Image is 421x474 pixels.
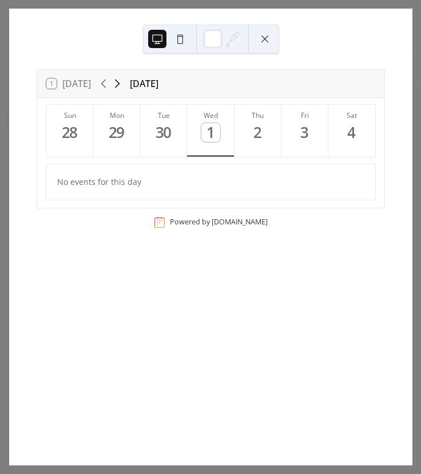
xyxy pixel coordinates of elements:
div: Sat [332,110,372,120]
div: 29 [108,123,126,142]
button: Sun28 [46,105,93,157]
div: 3 [296,123,315,142]
div: Powered by [170,217,268,227]
div: No events for this day [48,168,374,195]
div: Tue [144,110,184,120]
button: Thu2 [235,105,281,157]
button: Mon29 [93,105,140,157]
div: 28 [61,123,80,142]
div: 1 [201,123,220,142]
div: Mon [97,110,137,120]
div: Fri [285,110,325,120]
button: Sat4 [328,105,375,157]
div: 2 [248,123,267,142]
button: Tue30 [140,105,187,157]
div: 30 [154,123,173,142]
div: Wed [190,110,231,120]
button: Wed1 [187,105,234,157]
div: [DATE] [130,77,158,90]
a: [DOMAIN_NAME] [212,217,268,227]
div: Thu [238,110,278,120]
button: Fri3 [281,105,328,157]
div: Sun [50,110,90,120]
div: 4 [343,123,362,142]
